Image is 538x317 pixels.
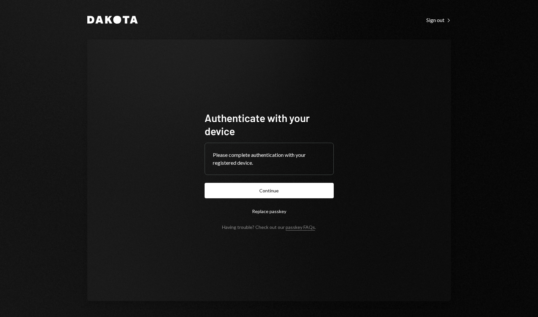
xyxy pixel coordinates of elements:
button: Replace passkey [205,204,334,219]
a: passkey FAQs [286,224,315,231]
button: Continue [205,183,334,198]
a: Sign out [426,16,451,23]
div: Having trouble? Check out our . [222,224,316,230]
div: Sign out [426,17,451,23]
h1: Authenticate with your device [205,111,334,137]
div: Please complete authentication with your registered device. [213,151,326,167]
